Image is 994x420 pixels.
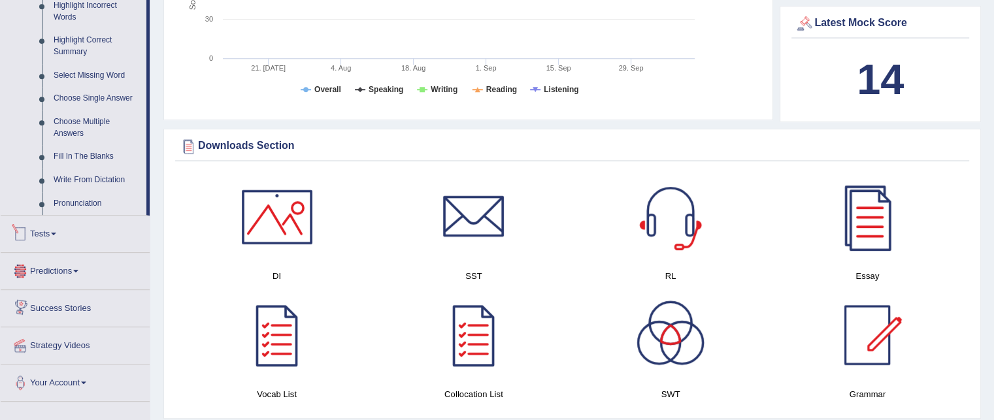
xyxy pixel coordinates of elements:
[48,192,146,216] a: Pronunciation
[205,15,213,23] text: 30
[48,87,146,110] a: Choose Single Answer
[857,56,904,103] b: 14
[185,387,369,401] h4: Vocab List
[1,364,150,397] a: Your Account
[476,64,497,72] tspan: 1. Sep
[209,54,213,62] text: 0
[486,85,517,94] tspan: Reading
[382,269,565,283] h4: SST
[1,327,150,360] a: Strategy Videos
[776,387,959,401] h4: Grammar
[48,29,146,63] a: Highlight Correct Summary
[619,64,644,72] tspan: 29. Sep
[48,64,146,88] a: Select Missing Word
[48,145,146,169] a: Fill In The Blanks
[1,253,150,285] a: Predictions
[185,269,369,283] h4: DI
[579,387,763,401] h4: SWT
[369,85,403,94] tspan: Speaking
[178,137,966,156] div: Downloads Section
[544,85,578,94] tspan: Listening
[1,290,150,323] a: Success Stories
[776,269,959,283] h4: Essay
[314,85,341,94] tspan: Overall
[382,387,565,401] h4: Collocation List
[331,64,351,72] tspan: 4. Aug
[48,110,146,145] a: Choose Multiple Answers
[795,14,966,33] div: Latest Mock Score
[251,64,286,72] tspan: 21. [DATE]
[48,169,146,192] a: Write From Dictation
[546,64,571,72] tspan: 15. Sep
[401,64,425,72] tspan: 18. Aug
[579,269,763,283] h4: RL
[1,216,150,248] a: Tests
[431,85,457,94] tspan: Writing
